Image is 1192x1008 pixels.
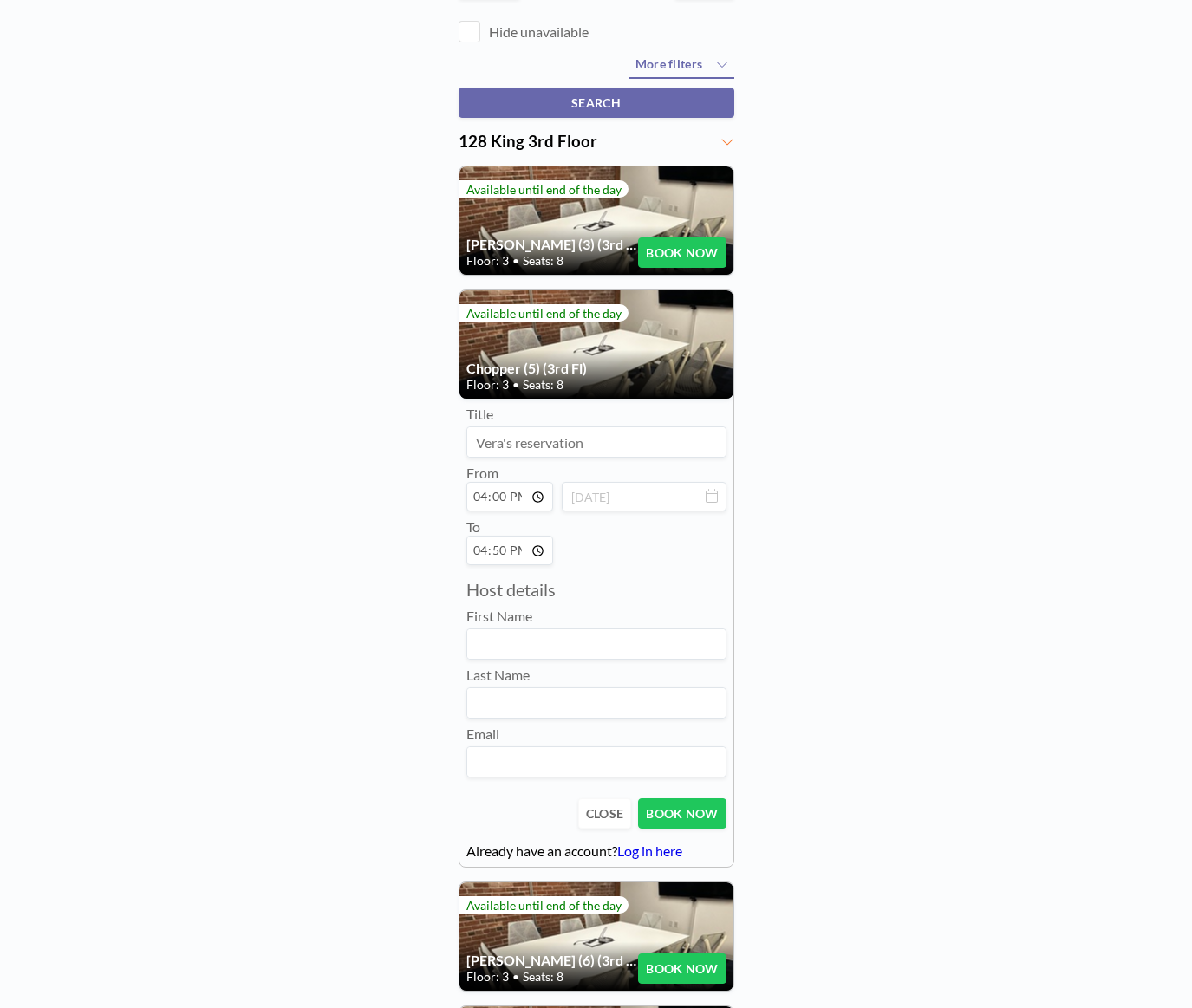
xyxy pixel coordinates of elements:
span: Available until end of the day [466,182,622,197]
span: • [512,377,519,393]
input: Vera's reservation [467,427,726,457]
h3: Host details [466,579,726,601]
label: Last Name [466,667,530,684]
span: • [512,969,519,985]
button: BOOK NOW [638,237,726,268]
button: More filters [629,51,733,79]
label: Email [466,725,499,743]
h4: [PERSON_NAME] (6) (3rd Fl) [466,952,639,969]
label: From [466,465,498,481]
button: CLOSE [578,798,631,829]
span: Seats: 8 [523,253,563,269]
a: Log in here [617,842,682,859]
span: Available until end of the day [466,898,622,913]
span: Seats: 8 [523,969,563,985]
span: Floor: 3 [466,253,509,269]
h4: Chopper (5) (3rd Fl) [466,360,726,377]
button: BOOK NOW [638,953,726,984]
label: To [466,518,480,535]
label: Hide unavailable [489,23,589,41]
span: Floor: 3 [466,969,509,985]
span: More filters [635,56,702,71]
label: Title [466,406,493,423]
label: First Name [466,608,532,625]
h4: [PERSON_NAME] (3) (3rd Fl) [466,236,639,253]
button: BOOK NOW [638,798,726,829]
span: 128 King 3rd Floor [459,132,597,151]
span: SEARCH [571,95,621,110]
span: Seats: 8 [523,377,563,393]
button: SEARCH [459,88,734,118]
span: Floor: 3 [466,377,509,393]
span: Already have an account? [466,842,617,859]
span: • [512,253,519,269]
span: Available until end of the day [466,306,622,321]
